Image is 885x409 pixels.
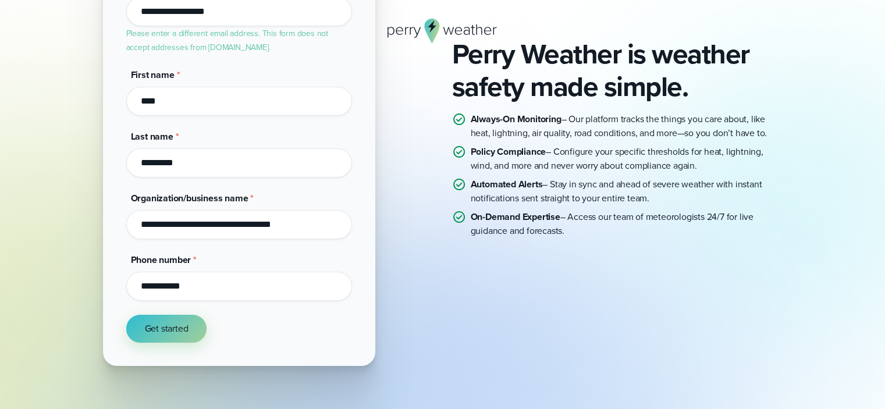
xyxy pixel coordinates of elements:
[471,145,783,173] p: – Configure your specific thresholds for heat, lightning, wind, and more and never worry about co...
[471,210,783,238] p: – Access our team of meteorologists 24/7 for live guidance and forecasts.
[452,38,783,103] h2: Perry Weather is weather safety made simple.
[471,145,546,158] strong: Policy Compliance
[131,191,248,205] span: Organization/business name
[471,112,783,140] p: – Our platform tracks the things you care about, like heat, lightning, air quality, road conditio...
[131,68,175,81] span: First name
[471,177,543,191] strong: Automated Alerts
[471,112,561,126] strong: Always-On Monitoring
[145,322,189,336] span: Get started
[471,177,783,205] p: – Stay in sync and ahead of severe weather with instant notifications sent straight to your entir...
[126,315,207,343] button: Get started
[131,253,191,266] span: Phone number
[131,130,173,143] span: Last name
[471,210,560,223] strong: On-Demand Expertise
